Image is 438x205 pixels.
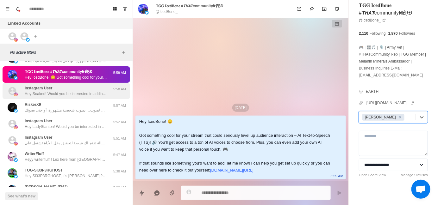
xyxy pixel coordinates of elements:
div: Hey IcedBone! 😊 Got something cool for your stream that could seriously level up audience interac... [139,118,332,174]
button: See what's new [5,192,38,200]
button: Board View [110,4,120,14]
a: [DOMAIN_NAME][URL] [210,168,253,172]
p: [DATE] [232,104,249,112]
img: picture [145,11,149,15]
a: [URL][DOMAIN_NAME] [366,100,414,106]
p: Hey IcedBone! 😊 Got something cool for your stream that could seriously level up audience interac... [25,75,107,80]
button: Add reminder [331,3,343,15]
p: Linked Accounts [8,20,41,27]
p: 1,870 [388,31,398,36]
button: Reply with AI [151,187,163,199]
p: 5:38 AM [112,185,128,190]
p: سلام ريسكر، تخيل لو رسائل الشات في بثك تتحول لصوت… بصوت شخصية مشهورة، أو حتى بصوتك! [PERSON_NAME]... [25,107,107,113]
img: picture [14,142,18,146]
button: Add filters [120,49,128,56]
p: EARTH [366,89,379,94]
img: picture [14,109,18,113]
button: Notifications [13,4,23,14]
p: 5:38 AM [112,169,128,174]
p: [PERSON_NAME] (FM3) [25,184,68,190]
img: picture [14,60,18,63]
img: picture [14,158,18,162]
button: Pin [305,3,318,15]
p: 5:59 AM [112,70,128,75]
img: picture [8,103,17,112]
p: 5:52 AM [112,119,128,125]
img: picture [14,175,18,178]
button: Menu [3,4,13,14]
p: Hey Sl33P3RGHOST, it’s [PERSON_NAME] from Blerp! Hope things are going great with the extension. ... [25,173,107,179]
p: 🎮 | 🎛️🎵 | 🎙️ | Army Vet | #THATCommunity Rep | TGG Member | Melanin Minerals Ambassador | Busines... [359,44,428,79]
button: Add media [166,187,178,199]
p: 5:58 AM [112,87,128,92]
div: [PERSON_NAME] [363,114,397,121]
p: 2,110 [359,31,368,36]
button: Add account [32,33,39,40]
p: سلام لجين، تخيل لو رسائل الشات في بثك تتحول لصوت… بصوت شخصية مشهورة، أو حتى بصوتك! بفضل الذكاء ال... [25,140,107,146]
a: Manage Statuses [401,172,428,178]
p: Hey LadyStanton! Would you be interested in adding sound alerts, free AI TTS or Media Sharing to ... [25,124,107,130]
img: picture [14,93,18,96]
p: Instagram User [25,85,52,91]
p: 5:59 AM [331,172,343,179]
p: Hey Soaked! Would you be interested in adding sound alerts, free AI TTS or Media Sharing to your ... [25,91,107,97]
img: picture [14,38,18,42]
p: Instagram User [25,135,52,140]
img: picture [8,152,17,161]
p: Followers [399,31,415,36]
button: Archive [318,3,331,15]
img: picture [138,4,148,14]
p: 𝐓𝐆𝐆 𝐈𝐜𝐞𝐝𝐁𝐨𝐧𝐞 #𝙏͏𝙃͏𝘼͏𝙏community₦ɆⱤĐ [359,2,428,17]
p: TOG-Sl33P3RGHOST [25,167,63,173]
button: Quick replies [135,187,148,199]
button: Send message [333,187,346,199]
p: 𝐓𝐆𝐆 𝐈𝐜𝐞𝐝𝐁𝐨𝐧𝐞 #𝙏͏𝙃͏𝘼͏𝙏community₦ɆⱤĐ [25,69,92,75]
img: picture [8,168,17,178]
img: picture [8,185,17,195]
p: 5:47 AM [112,152,128,158]
p: Following [370,31,386,36]
button: Show unread conversations [120,4,130,14]
img: picture [26,38,30,42]
a: @IcedBone_ [359,17,386,23]
p: @IcedBone_ [156,9,178,15]
img: picture [14,125,18,129]
a: Open Board View [359,172,386,178]
p: RiskerX9 [25,102,41,107]
p: 𝐓𝐆𝐆 𝐈𝐜𝐞𝐝𝐁𝐨𝐧𝐞 #𝙏͏𝙃͏𝘼͏𝙏community₦ɆⱤĐ [156,3,223,9]
p: 5:51 AM [112,136,128,141]
div: Remove Jayson [397,114,404,121]
img: picture [8,70,17,79]
p: WriterFluff [25,151,44,157]
p: Instagram User [25,118,52,124]
a: Open chat [411,180,430,199]
button: Mark as unread [293,3,305,15]
p: Heyy writerfluff ! Lex here from [GEOGRAPHIC_DATA]. Just wanted to check in and see how the exten... [25,157,107,162]
p: No active filters [10,50,120,55]
p: 5:57 AM [112,103,128,108]
img: picture [14,76,18,80]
